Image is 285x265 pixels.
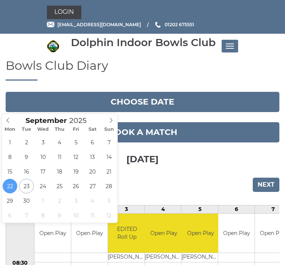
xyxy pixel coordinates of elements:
[36,208,50,223] span: October 8, 2025
[222,40,238,52] button: Toggle navigation
[68,127,84,132] span: Fri
[3,150,17,164] span: September 8, 2025
[6,92,279,112] button: Choose date
[52,208,67,223] span: October 9, 2025
[3,179,17,193] span: September 22, 2025
[25,117,67,124] span: Scroll to increment
[154,21,194,28] a: Phone us 01202 675551
[102,208,116,223] span: October 12, 2025
[19,208,34,223] span: October 7, 2025
[181,214,219,253] td: Open Play
[69,164,83,179] span: September 19, 2025
[6,142,279,174] h3: [DATE]
[218,205,255,213] td: 6
[3,208,17,223] span: October 6, 2025
[47,21,141,28] a: Email [EMAIL_ADDRESS][DOMAIN_NAME]
[102,193,116,208] span: October 5, 2025
[36,150,50,164] span: September 10, 2025
[47,40,59,52] img: Dolphin Indoor Bowls Club
[85,208,100,223] span: October 11, 2025
[19,164,34,179] span: September 16, 2025
[6,122,279,142] a: Book a match
[69,193,83,208] span: October 3, 2025
[85,150,100,164] span: September 13, 2025
[52,135,67,150] span: September 4, 2025
[102,179,116,193] span: September 28, 2025
[35,127,51,132] span: Wed
[84,127,101,132] span: Sat
[85,193,100,208] span: October 4, 2025
[181,205,218,213] td: 5
[71,214,108,253] td: Open Play
[181,253,219,262] td: [PERSON_NAME]
[69,208,83,223] span: October 10, 2025
[102,135,116,150] span: September 7, 2025
[218,214,255,253] td: Open Play
[155,22,160,28] img: Phone us
[52,150,67,164] span: September 11, 2025
[165,22,194,27] span: 01202 675551
[102,164,116,179] span: September 21, 2025
[52,193,67,208] span: October 2, 2025
[3,135,17,150] span: September 1, 2025
[3,193,17,208] span: September 29, 2025
[69,135,83,150] span: September 5, 2025
[108,253,146,262] td: [PERSON_NAME]
[6,59,279,81] h1: Bowls Club Diary
[253,178,279,192] input: Next
[85,135,100,150] span: September 6, 2025
[36,135,50,150] span: September 3, 2025
[108,214,146,253] td: EDITED Roll Up
[69,150,83,164] span: September 12, 2025
[34,214,71,253] td: Open Play
[36,179,50,193] span: September 24, 2025
[52,164,67,179] span: September 18, 2025
[2,127,18,132] span: Mon
[19,193,34,208] span: September 30, 2025
[47,22,54,27] img: Email
[36,193,50,208] span: October 1, 2025
[57,22,141,27] span: [EMAIL_ADDRESS][DOMAIN_NAME]
[145,205,181,213] td: 4
[145,253,183,262] td: [PERSON_NAME]
[19,150,34,164] span: September 9, 2025
[71,37,216,48] div: Dolphin Indoor Bowls Club
[85,164,100,179] span: September 20, 2025
[19,135,34,150] span: September 2, 2025
[52,179,67,193] span: September 25, 2025
[69,179,83,193] span: September 26, 2025
[51,127,68,132] span: Thu
[18,127,35,132] span: Tue
[102,150,116,164] span: September 14, 2025
[85,179,100,193] span: September 27, 2025
[19,179,34,193] span: September 23, 2025
[36,164,50,179] span: September 17, 2025
[108,205,145,213] td: 3
[67,116,96,125] input: Scroll to increment
[3,164,17,179] span: September 15, 2025
[47,6,81,19] a: Login
[145,214,183,253] td: Open Play
[101,127,117,132] span: Sun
